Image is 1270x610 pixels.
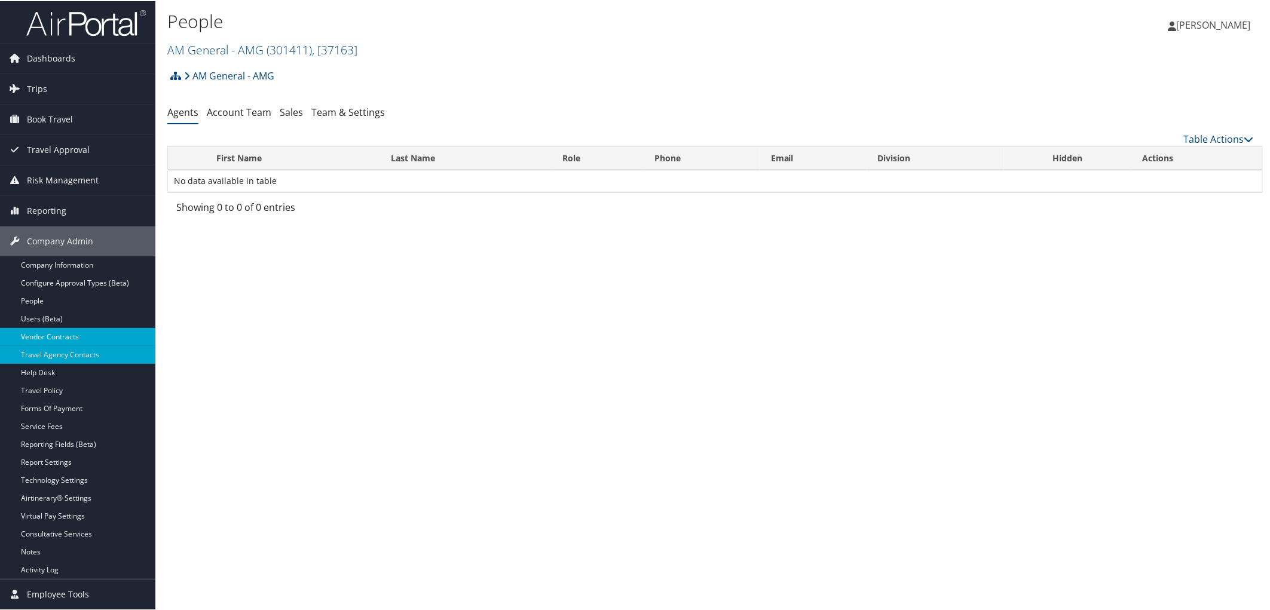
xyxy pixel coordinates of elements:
span: Book Travel [27,103,73,133]
span: Dashboards [27,42,75,72]
span: Employee Tools [27,578,89,608]
img: airportal-logo.png [26,8,146,36]
a: AM General - AMG [167,41,357,57]
span: , [ 37163 ] [312,41,357,57]
th: Division [867,146,1005,169]
div: Showing 0 to 0 of 0 entries [176,199,432,219]
td: No data available in table [168,169,1262,191]
span: Risk Management [27,164,99,194]
span: Reporting [27,195,66,225]
th: Hidden [1004,146,1131,169]
th: Email [760,146,867,169]
a: AM General - AMG [184,63,274,87]
span: [PERSON_NAME] [1177,17,1251,30]
a: [PERSON_NAME] [1168,6,1263,42]
a: Table Actions [1184,131,1254,145]
a: Sales [280,105,303,118]
th: Actions [1131,146,1262,169]
span: Company Admin [27,225,93,255]
h1: People [167,8,898,33]
th: : activate to sort column descending [168,146,206,169]
th: First Name [206,146,380,169]
a: Account Team [207,105,271,118]
th: Phone [644,146,760,169]
a: Team & Settings [311,105,385,118]
a: Agents [167,105,198,118]
th: Last Name [380,146,552,169]
span: ( 301411 ) [267,41,312,57]
span: Travel Approval [27,134,90,164]
th: Role [552,146,644,169]
span: Trips [27,73,47,103]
